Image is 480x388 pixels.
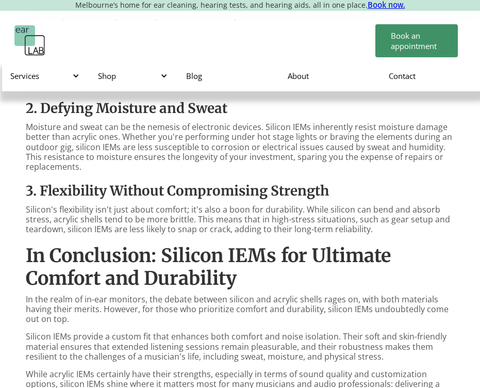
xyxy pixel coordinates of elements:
div: Services [2,60,90,91]
a: home [14,25,45,56]
p: Silicon IEMs provide a custom fit that enhances both comfort and noise isolation. Their soft and ... [26,332,454,362]
div: Shop [90,60,178,91]
div: Services [10,71,78,81]
strong: 2. Defying Moisture and Sweat [26,100,227,117]
a: About [279,61,381,91]
a: Book an appointment [375,24,458,57]
a: Blog [178,61,279,91]
div: Shop [98,71,165,81]
p: In the realm of in-ear monitors, the debate between silicon and acrylic shells rages on, with bot... [26,295,454,325]
p: Moisture and sweat can be the nemesis of electronic devices. Silicon IEMs inherently resist moist... [26,122,454,172]
strong: 1. Built to Withstand Impact and Stress [26,18,280,35]
p: Silicon's flexibility isn't just about comfort; it's also a boon for durability. While silicon ca... [26,205,454,235]
strong: In Conclusion: Silicon IEMs for Ultimate Comfort and Durability [26,244,391,289]
strong: 3. Flexibility Without Compromising Strength [26,182,329,199]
